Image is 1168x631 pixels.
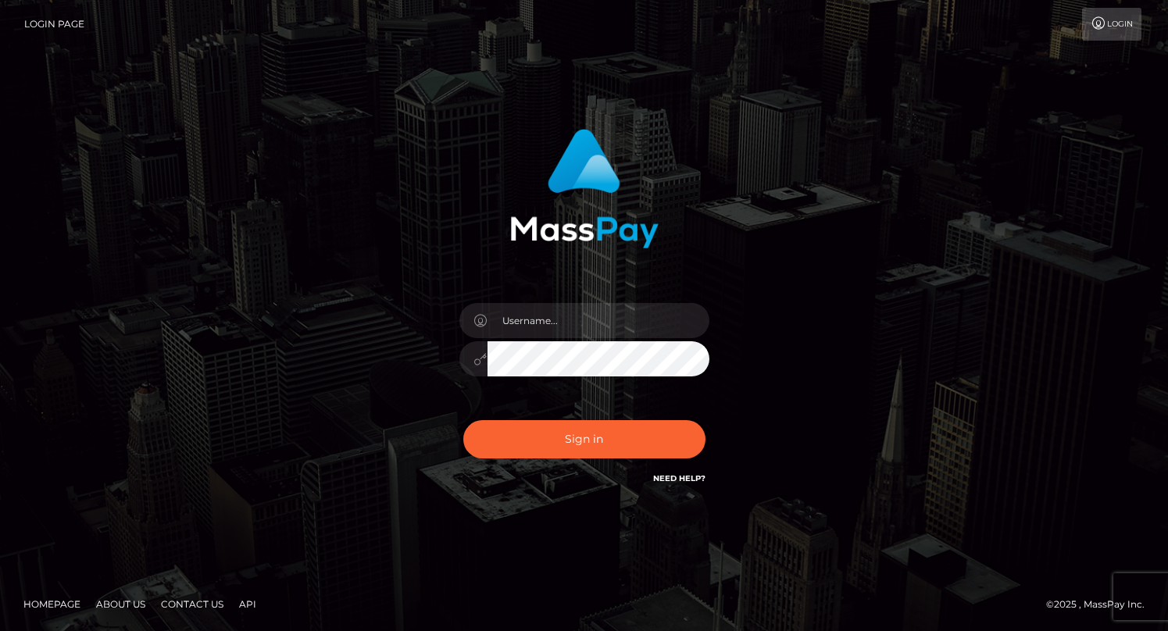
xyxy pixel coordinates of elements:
a: Homepage [17,592,87,616]
img: MassPay Login [510,129,659,248]
button: Sign in [463,420,705,458]
div: © 2025 , MassPay Inc. [1046,596,1156,613]
a: Need Help? [653,473,705,483]
a: Contact Us [155,592,230,616]
a: About Us [90,592,152,616]
input: Username... [488,303,709,338]
a: Login [1082,8,1141,41]
a: API [233,592,263,616]
a: Login Page [24,8,84,41]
